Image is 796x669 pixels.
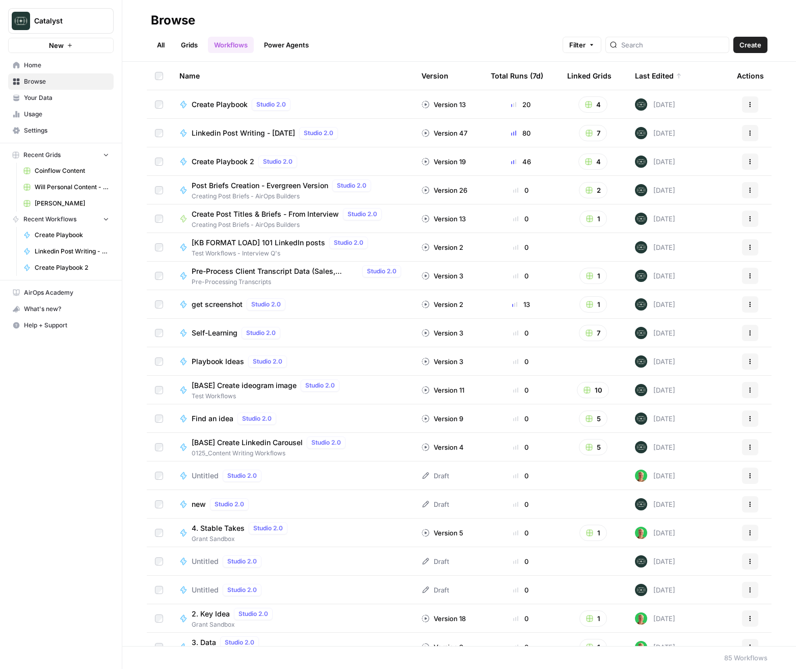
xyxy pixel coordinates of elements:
span: Help + Support [24,321,109,330]
div: [DATE] [635,584,675,596]
div: [DATE] [635,527,675,539]
button: Recent Workflows [8,212,114,227]
img: lkqc6w5wqsmhugm7jkiokl0d6w4g [635,555,647,568]
button: Workspace: Catalyst [8,8,114,34]
a: Linkedin Post Writing - [DATE] [19,243,114,260]
span: Studio 2.0 [348,210,377,219]
div: 85 Workflows [724,653,767,663]
button: New [8,38,114,53]
a: [KB FORMAT LOAD] 101 LinkedIn postsStudio 2.0Test Workflows - Interview Q's [179,237,405,258]
div: Version 19 [421,157,466,167]
span: Studio 2.0 [227,557,257,566]
span: Filter [569,40,586,50]
span: Studio 2.0 [311,438,341,447]
span: Your Data [24,93,109,102]
div: [DATE] [635,470,675,482]
a: 4. Stable TakesStudio 2.0Grant Sandbox [179,522,405,544]
button: 1 [579,610,607,627]
a: Workflows [208,37,254,53]
img: rmteh97ojofiem9kr704r5dme3yq [635,641,647,653]
span: Post Briefs Creation - Evergreen Version [192,181,328,191]
a: 3. DataStudio 2.0Grant Sandbox [179,636,405,658]
div: [DATE] [635,555,675,568]
div: 0 [491,585,551,595]
img: lkqc6w5wqsmhugm7jkiokl0d6w4g [635,127,647,139]
button: 5 [579,410,607,427]
a: UntitledStudio 2.0 [179,470,405,482]
a: Pre-Process Client Transcript Data (Sales, Podcasts, YouTube, etc)Studio 2.0Pre-Processing Transc... [179,265,405,287]
button: 1 [579,639,607,655]
div: What's new? [9,301,113,317]
span: Will Personal Content - [DATE] [35,183,109,192]
div: Total Runs (7d) [491,62,543,90]
div: Draft [421,499,449,509]
span: 0125_Content Writing Workflows [192,449,350,458]
div: [DATE] [635,298,675,311]
span: Playbook Ideas [192,356,244,367]
img: Catalyst Logo [12,12,30,30]
span: New [49,40,64,50]
a: Usage [8,106,114,122]
a: get screenshotStudio 2.0 [179,298,405,311]
span: Recent Grids [23,150,61,160]
span: Studio 2.0 [263,157,293,166]
a: Power Agents [258,37,315,53]
button: Help + Support [8,317,114,333]
img: rmteh97ojofiem9kr704r5dme3yq [635,470,647,482]
div: Version 11 [421,385,464,395]
span: Linkedin Post Writing - [DATE] [192,128,295,138]
span: Browse [24,77,109,86]
div: Draft [421,471,449,481]
img: lkqc6w5wqsmhugm7jkiokl0d6w4g [635,413,647,425]
div: Draft [421,556,449,567]
span: get screenshot [192,299,243,310]
div: Version 3 [421,356,463,367]
div: 0 [491,356,551,367]
img: lkqc6w5wqsmhugm7jkiokl0d6w4g [635,213,647,225]
a: Browse [8,73,114,90]
div: [DATE] [635,184,675,196]
button: 10 [577,382,609,398]
img: lkqc6w5wqsmhugm7jkiokl0d6w4g [635,184,647,196]
div: 0 [491,271,551,281]
div: Name [179,62,405,90]
img: lkqc6w5wqsmhugm7jkiokl0d6w4g [635,270,647,282]
div: 0 [491,214,551,224]
span: Create Post Titles & Briefs - From Interview [192,209,339,219]
div: Version 4 [421,442,464,452]
div: [DATE] [635,270,675,282]
span: Coinflow Content [35,166,109,175]
button: 4 [578,153,607,170]
div: [DATE] [635,641,675,653]
div: Version 3 [421,642,463,652]
a: Find an ideaStudio 2.0 [179,413,405,425]
span: Test Workflows - Interview Q's [192,249,372,258]
button: Filter [563,37,601,53]
span: Untitled [192,471,219,481]
span: Studio 2.0 [246,328,276,338]
div: Actions [737,62,764,90]
div: [DATE] [635,156,675,168]
span: Untitled [192,585,219,595]
span: 2. Key Idea [192,609,230,619]
span: Studio 2.0 [242,414,272,423]
span: Studio 2.0 [251,300,281,309]
button: 4 [578,96,607,113]
span: Studio 2.0 [253,524,283,533]
div: [DATE] [635,327,675,339]
div: 0 [491,613,551,624]
div: Version 2 [421,242,463,252]
span: Usage [24,110,109,119]
a: All [151,37,171,53]
span: Create [739,40,761,50]
span: Studio 2.0 [305,381,335,390]
a: Coinflow Content [19,163,114,179]
div: 0 [491,528,551,538]
div: Version 13 [421,214,466,224]
div: Version 13 [421,99,466,110]
span: Creating Post Briefs - AirOps Builders [192,192,375,201]
div: 0 [491,414,551,424]
span: Create Playbook [192,99,248,110]
span: Untitled [192,556,219,567]
a: Create Post Titles & Briefs - From InterviewStudio 2.0Creating Post Briefs - AirOps Builders [179,208,405,229]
